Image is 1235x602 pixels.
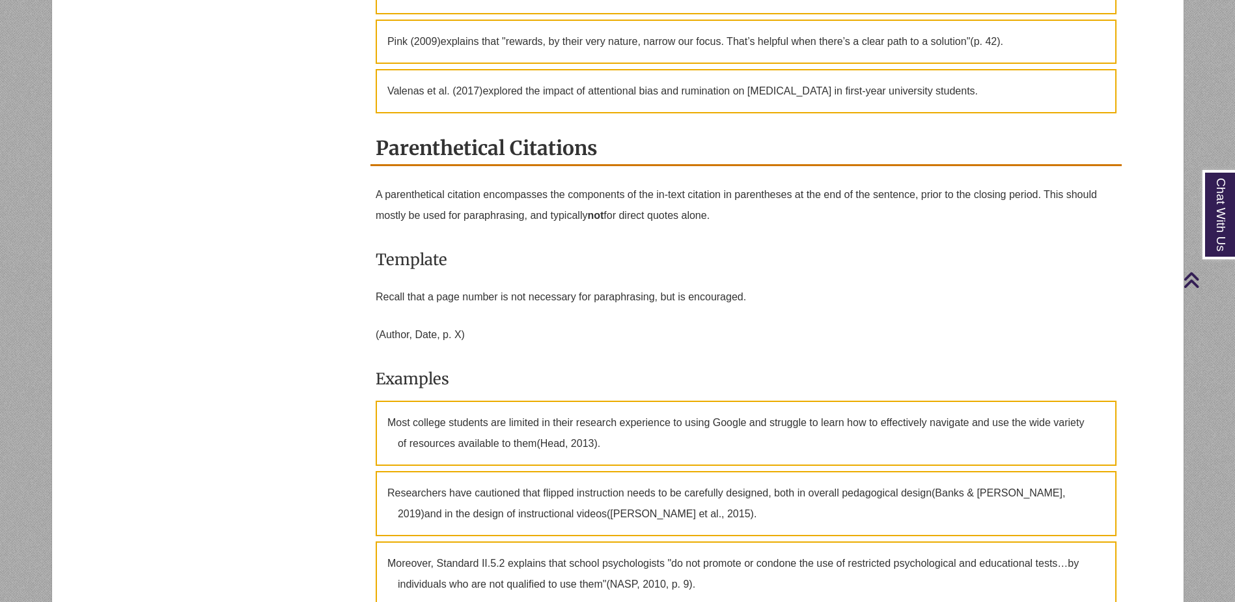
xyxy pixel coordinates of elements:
[376,319,1117,351] p: (Author, Date, p. X)
[376,401,1117,466] p: Most college students are limited in their research experience to using Google and struggle to le...
[587,210,604,221] strong: not
[376,20,1117,64] p: explains that "rewards, by their very nature, narrow our focus. That’s helpful when there’s a cle...
[376,281,1117,313] p: Recall that a page number is not necessary for paraphrasing, but is encouraged.
[376,364,1117,394] h3: Examples
[607,508,754,519] span: ([PERSON_NAME] et al., 2015)
[970,36,1000,47] span: (p. 42)
[376,179,1117,231] p: A parenthetical citation encompasses the components of the in-text citation in parentheses at the...
[606,579,692,590] span: (NASP, 2010, p. 9)
[370,132,1122,166] h2: Parenthetical Citations
[1183,271,1232,289] a: Back to Top
[376,244,1117,275] h3: Template
[536,438,597,449] span: (Head, 2013)
[376,69,1117,113] p: explored the impact of attentional bias and rumination on [MEDICAL_DATA] in first-year university...
[387,85,482,96] span: Valenas et al. (2017)
[376,471,1117,536] p: Researchers have cautioned that flipped instruction needs to be carefully designed, both in overa...
[387,36,441,47] span: Pink (2009)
